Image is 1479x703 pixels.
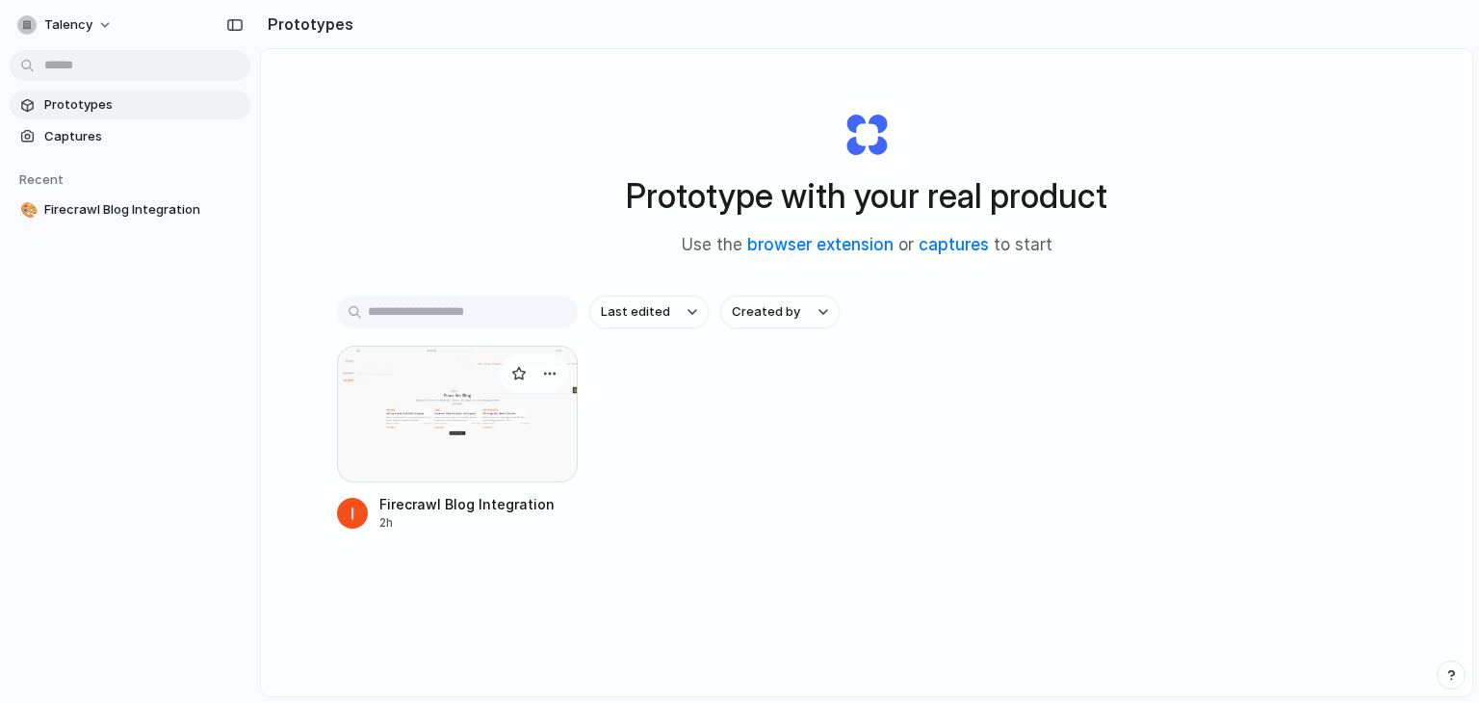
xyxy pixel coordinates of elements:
[720,296,840,328] button: Created by
[10,195,250,224] a: 🎨Firecrawl Blog Integration
[10,122,250,151] a: Captures
[379,514,555,532] div: 2h
[747,235,894,254] a: browser extension
[10,10,122,40] button: talency
[260,13,353,36] h2: Prototypes
[44,95,243,115] span: Prototypes
[682,233,1052,258] span: Use the or to start
[732,302,800,322] span: Created by
[337,346,578,532] a: Firecrawl Blog IntegrationFirecrawl Blog Integration2h
[10,91,250,119] a: Prototypes
[626,170,1107,221] h1: Prototype with your real product
[589,296,709,328] button: Last edited
[17,200,37,220] button: 🎨
[44,127,243,146] span: Captures
[44,15,92,35] span: talency
[19,171,64,187] span: Recent
[44,200,243,220] span: Firecrawl Blog Integration
[601,302,670,322] span: Last edited
[919,235,989,254] a: captures
[20,199,34,221] div: 🎨
[379,494,555,514] div: Firecrawl Blog Integration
